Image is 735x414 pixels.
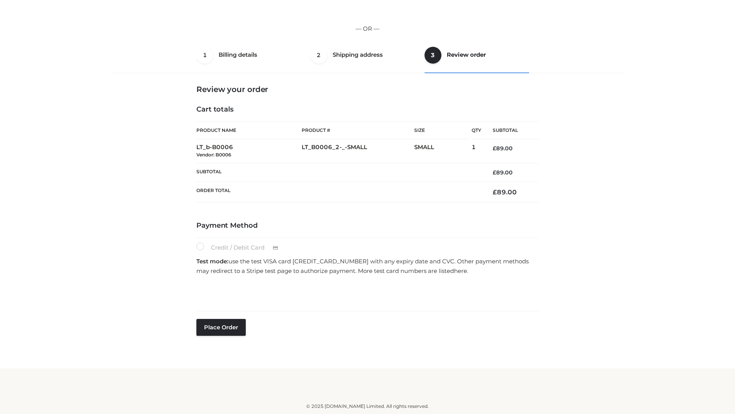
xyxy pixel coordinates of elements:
th: Order Total [196,182,481,202]
td: 1 [472,139,481,163]
h3: Review your order [196,85,539,94]
h4: Cart totals [196,105,539,114]
th: Product # [302,122,414,139]
small: Vendor: B0006 [196,152,231,158]
td: SMALL [414,139,472,163]
bdi: 89.00 [493,188,517,196]
button: Place order [196,319,246,336]
th: Size [414,122,468,139]
bdi: 89.00 [493,169,513,176]
div: © 2025 [DOMAIN_NAME] Limited. All rights reserved. [114,402,621,410]
strong: Test mode: [196,258,229,265]
td: LT_B0006_2-_-SMALL [302,139,414,163]
td: LT_b-B0006 [196,139,302,163]
p: use the test VISA card [CREDIT_CARD_NUMBER] with any expiry date and CVC. Other payment methods m... [196,256,539,276]
span: £ [493,145,496,152]
th: Subtotal [196,163,481,182]
iframe: Secure payment input frame [195,278,537,306]
a: here [454,267,467,274]
h4: Payment Method [196,222,539,230]
span: £ [493,169,496,176]
bdi: 89.00 [493,145,513,152]
th: Subtotal [481,122,539,139]
th: Qty [472,122,481,139]
img: Credit / Debit Card [268,243,283,253]
span: £ [493,188,497,196]
label: Credit / Debit Card [196,243,286,253]
p: — OR — [114,24,621,34]
th: Product Name [196,122,302,139]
